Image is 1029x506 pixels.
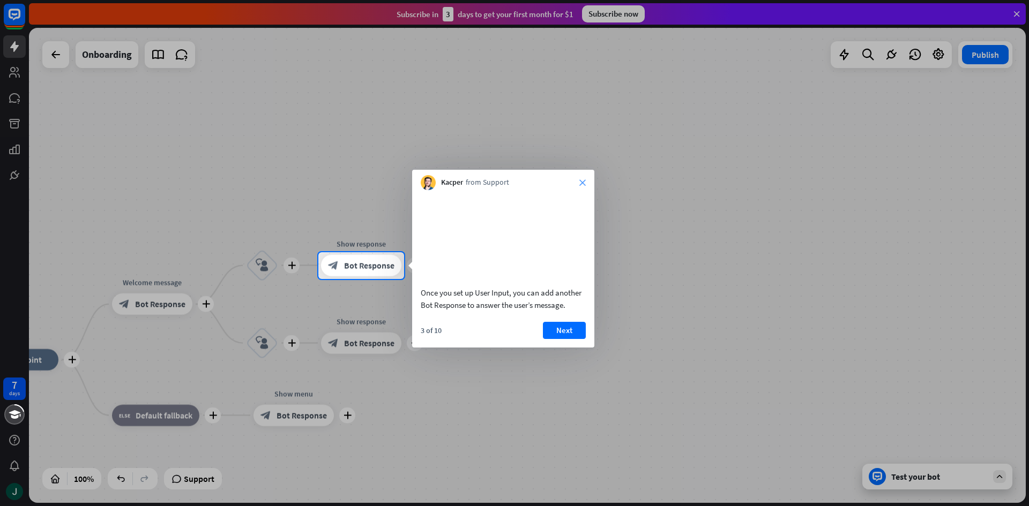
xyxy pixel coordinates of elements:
i: block_bot_response [328,260,339,271]
span: Kacper [441,177,463,188]
button: Open LiveChat chat widget [9,4,41,36]
button: Next [543,322,586,339]
div: 3 of 10 [421,326,442,335]
i: close [579,179,586,186]
span: Bot Response [344,260,394,271]
div: Once you set up User Input, you can add another Bot Response to answer the user’s message. [421,286,586,311]
span: from Support [466,177,509,188]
